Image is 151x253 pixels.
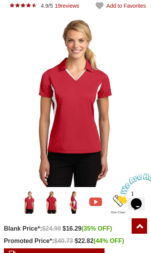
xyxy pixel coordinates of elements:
img: Sport-Tek LST655 [64,191,83,214]
img: Sport-Tek LST655 [42,191,61,214]
a: Sport-Tek LST655 [20,208,39,215]
span: (44% OFF) [94,238,124,244]
span: Promoted Price*: [4,238,54,244]
span: 5 [50,3,53,9]
span: 19 [55,3,61,9]
span: $16.29 [63,225,82,232]
span: (35% OFF) [81,225,112,232]
img: Chat attention grabber [3,3,51,34]
a: 19reviews [55,3,79,9]
span: / [39,1,55,11]
span: Rating: 4.9/5 [9,3,37,8]
a: Sport-Tek LST655 [64,208,83,215]
span: $40.73 [54,238,73,244]
div: Sport Tek LST655 Size Chart [108,191,128,215]
img: Sport-Tek LST655 [20,191,39,214]
a: 19 reviews [9,3,37,9]
span: 1 [3,3,6,10]
span: Blank Price*: [4,225,42,232]
a: Add to Favorites [96,3,146,9]
span: 4.9 [41,3,48,9]
li: Watch Product Video [86,190,105,215]
span: $24.98 [42,225,61,232]
a: Sport-Tek LST655 [42,208,61,215]
span: $22.82 [75,238,94,244]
